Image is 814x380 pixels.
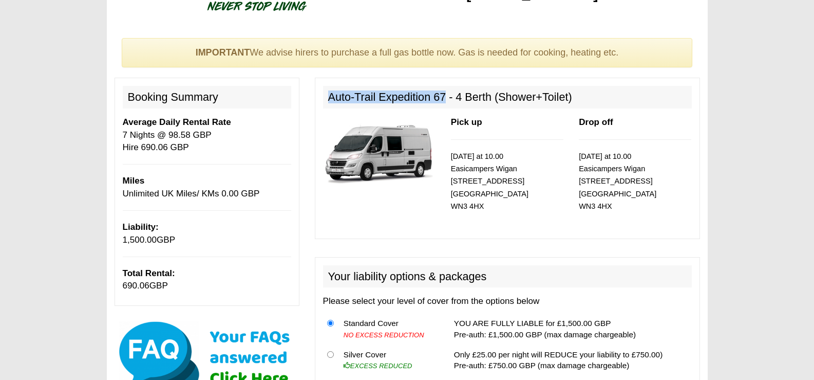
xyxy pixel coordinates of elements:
[323,116,436,189] img: 337.jpg
[123,116,291,154] p: 7 Nights @ 98.58 GBP Hire 690.06 GBP
[123,117,231,127] b: Average Daily Rental Rate
[339,345,438,376] td: Silver Cover
[451,117,482,127] b: Pick up
[323,265,692,288] h2: Your liability options & packages
[123,86,291,108] h2: Booking Summary
[122,38,693,68] div: We advise hirers to purchase a full gas bottle now. Gas is needed for cooking, heating etc.
[323,295,692,307] p: Please select your level of cover from the options below
[344,362,412,370] i: EXCESS REDUCED
[123,175,291,200] p: Unlimited UK Miles/ KMs 0.00 GBP
[579,117,613,127] b: Drop off
[323,86,692,108] h2: Auto-Trail Expedition 67 - 4 Berth (Shower+Toilet)
[196,47,250,58] strong: IMPORTANT
[344,331,424,339] i: NO EXCESS REDUCTION
[451,152,528,211] small: [DATE] at 10.00 Easicampers Wigan [STREET_ADDRESS] [GEOGRAPHIC_DATA] WN3 4HX
[579,152,656,211] small: [DATE] at 10.00 Easicampers Wigan [STREET_ADDRESS] [GEOGRAPHIC_DATA] WN3 4HX
[123,281,149,291] span: 690.06
[123,235,157,245] span: 1,500.00
[450,345,692,376] td: Only £25.00 per night will REDUCE your liability to £750.00) Pre-auth: £750.00 GBP (max damage ch...
[450,313,692,345] td: YOU ARE FULLY LIABLE for £1,500.00 GBP Pre-auth: £1,500.00 GBP (max damage chargeable)
[123,267,291,293] p: GBP
[123,221,291,246] p: GBP
[339,313,438,345] td: Standard Cover
[123,268,175,278] b: Total Rental:
[123,176,145,186] b: Miles
[123,222,159,232] b: Liability:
